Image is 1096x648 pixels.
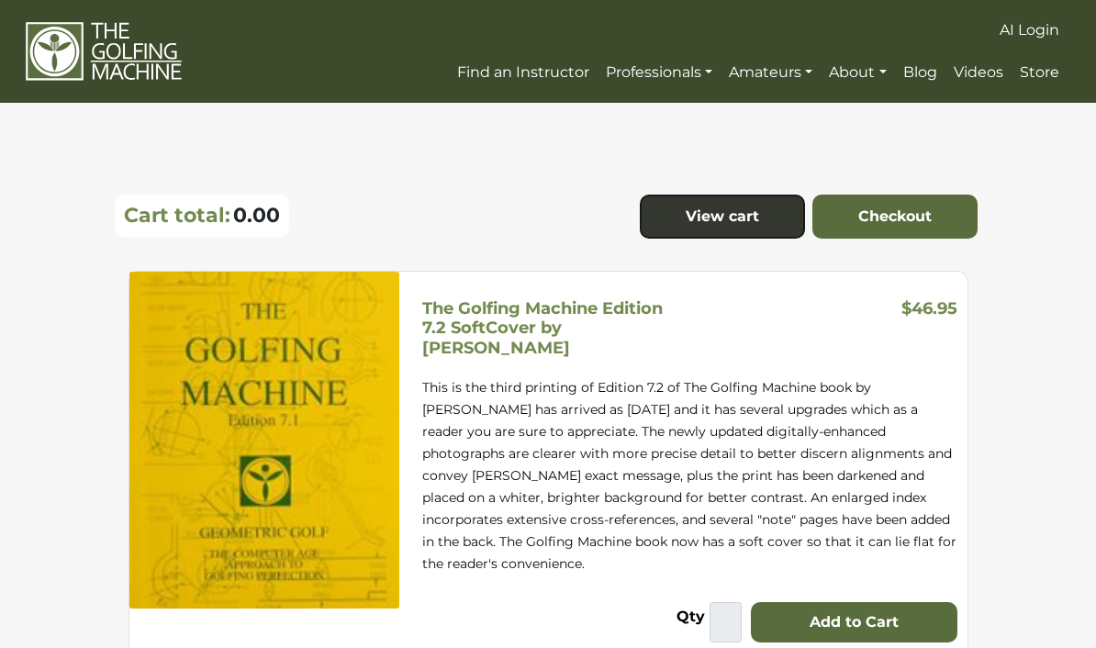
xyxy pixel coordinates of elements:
img: The Golfing Machine Edition 7.2 SoftCover by Homer Kelley [129,272,399,609]
span: Videos [954,63,1003,81]
span: Store [1020,63,1059,81]
label: Qty [677,605,705,633]
a: Find an Instructor [453,56,594,89]
span: Blog [903,63,937,81]
h5: The Golfing Machine Edition 7.2 SoftCover by [PERSON_NAME] [422,298,663,358]
a: Checkout [812,195,978,239]
a: Amateurs [724,56,817,89]
p: Cart total: [124,203,230,228]
p: This is the third printing of Edition 7.2 of The Golfing Machine book by [PERSON_NAME] has arrive... [422,376,958,575]
a: About [824,56,890,89]
a: Videos [949,56,1008,89]
span: AI Login [1000,21,1059,39]
a: AI Login [995,14,1064,47]
span: 0.00 [233,203,280,228]
a: Blog [899,56,942,89]
a: Store [1015,56,1064,89]
img: The Golfing Machine [26,21,183,82]
button: Add to Cart [751,602,957,642]
h3: $46.95 [901,299,957,345]
a: Professionals [601,56,717,89]
a: View cart [640,195,805,239]
span: Find an Instructor [457,63,589,81]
